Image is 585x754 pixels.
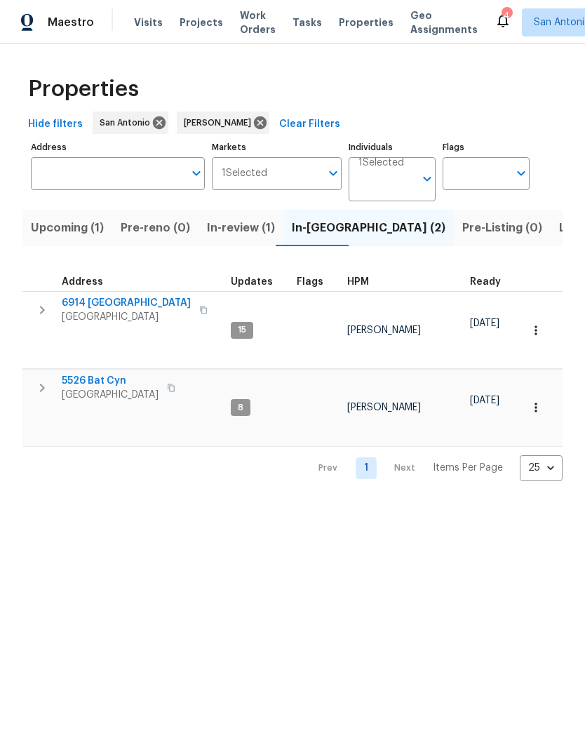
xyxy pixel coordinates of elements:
span: Properties [28,82,139,96]
span: Ready [470,277,501,287]
span: [PERSON_NAME] [347,325,421,335]
span: Maestro [48,15,94,29]
button: Open [417,169,437,189]
label: Address [31,143,205,152]
span: [GEOGRAPHIC_DATA] [62,388,159,402]
nav: Pagination Navigation [305,455,563,481]
span: 15 [232,324,252,336]
span: 1 Selected [358,157,404,169]
span: Clear Filters [279,116,340,133]
div: [PERSON_NAME] [177,112,269,134]
span: Pre-Listing (0) [462,218,542,238]
span: [PERSON_NAME] [184,116,257,130]
span: [DATE] [470,318,499,328]
span: Properties [339,15,394,29]
button: Open [511,163,531,183]
span: Projects [180,15,223,29]
a: Goto page 1 [356,457,377,479]
button: Open [187,163,206,183]
span: Tasks [292,18,322,27]
span: [DATE] [470,396,499,405]
span: In-review (1) [207,218,275,238]
div: Earliest renovation start date (first business day after COE or Checkout) [470,277,513,287]
label: Individuals [349,143,436,152]
div: San Antonio [93,112,168,134]
span: Flags [297,277,323,287]
span: Visits [134,15,163,29]
button: Hide filters [22,112,88,137]
span: Hide filters [28,116,83,133]
span: Pre-reno (0) [121,218,190,238]
label: Markets [212,143,342,152]
span: Updates [231,277,273,287]
span: In-[GEOGRAPHIC_DATA] (2) [292,218,445,238]
span: Upcoming (1) [31,218,104,238]
span: Address [62,277,103,287]
span: Work Orders [240,8,276,36]
span: [PERSON_NAME] [347,403,421,412]
span: 1 Selected [222,168,267,180]
span: HPM [347,277,369,287]
button: Clear Filters [274,112,346,137]
button: Open [323,163,343,183]
span: [GEOGRAPHIC_DATA] [62,310,191,324]
p: Items Per Page [433,461,503,475]
div: 4 [502,8,511,22]
span: 6914 [GEOGRAPHIC_DATA] [62,296,191,310]
span: Geo Assignments [410,8,478,36]
span: San Antonio [100,116,156,130]
label: Flags [443,143,530,152]
span: 5526 Bat Cyn [62,374,159,388]
div: 25 [520,450,563,486]
span: 8 [232,402,249,414]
